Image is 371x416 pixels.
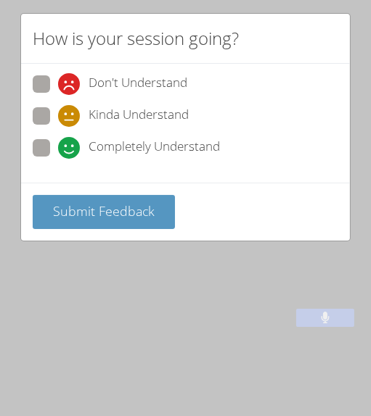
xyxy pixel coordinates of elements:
[89,105,189,127] span: Kinda Understand
[33,25,239,51] h2: How is your session going?
[89,73,187,95] span: Don't Understand
[53,202,155,220] span: Submit Feedback
[89,137,220,159] span: Completely Understand
[33,195,175,229] button: Submit Feedback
